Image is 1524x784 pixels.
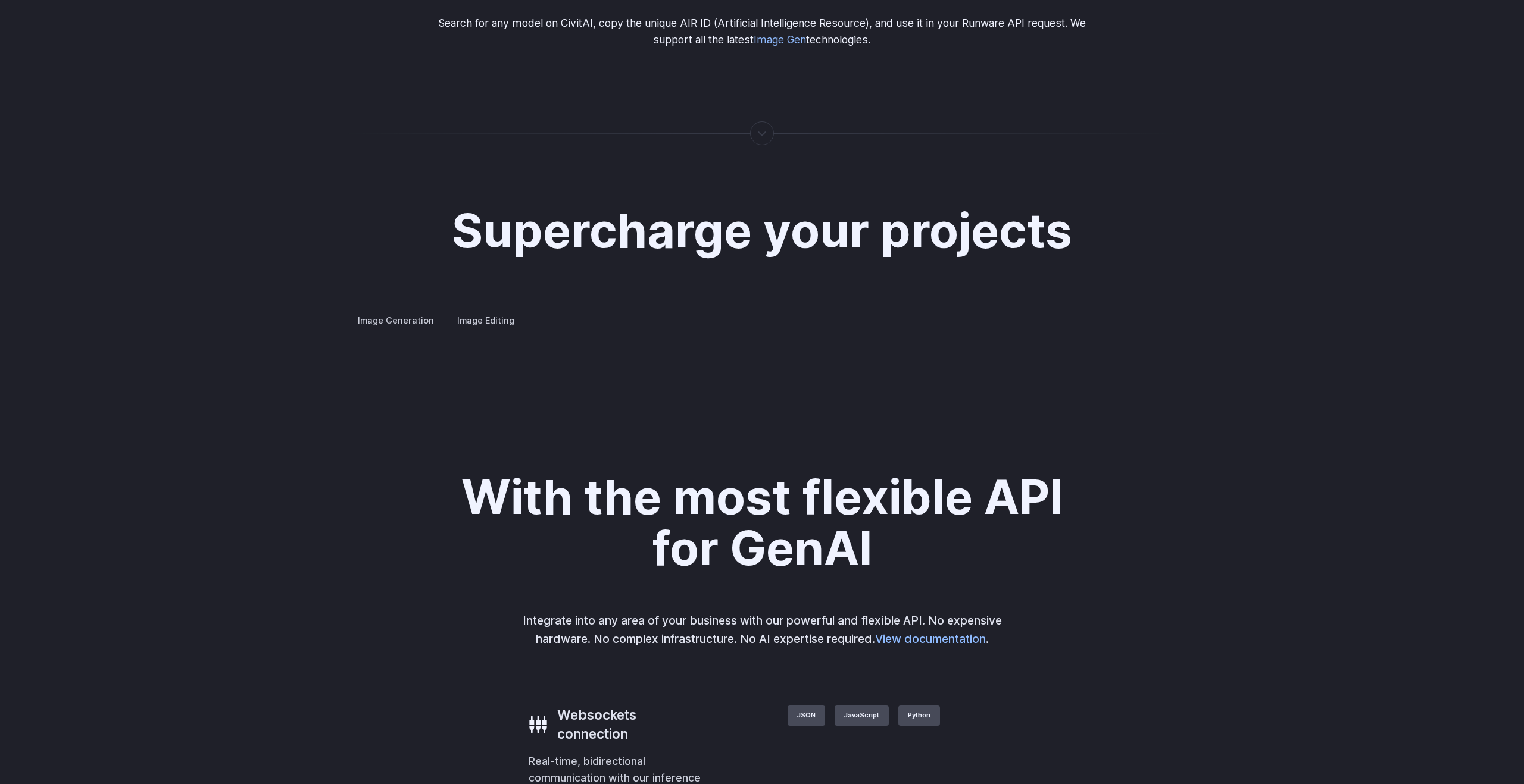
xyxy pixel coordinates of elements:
[788,705,825,726] label: JSON
[452,205,1072,256] h2: Supercharge your projects
[754,33,806,46] a: Image Gen
[898,705,940,726] label: Python
[348,310,444,331] label: Image Generation
[514,611,1010,648] p: Integrate into any area of your business with our powerful and flexible API. No expensive hardwar...
[427,15,1097,48] p: Search for any model on CivitAI, copy the unique AIR ID (Artificial Intelligence Resource), and u...
[875,632,986,646] a: View documentation
[835,705,889,726] label: JavaScript
[557,705,704,744] h3: Websockets connection
[447,310,524,331] label: Image Editing
[430,471,1094,574] h2: With the most flexible API for GenAI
